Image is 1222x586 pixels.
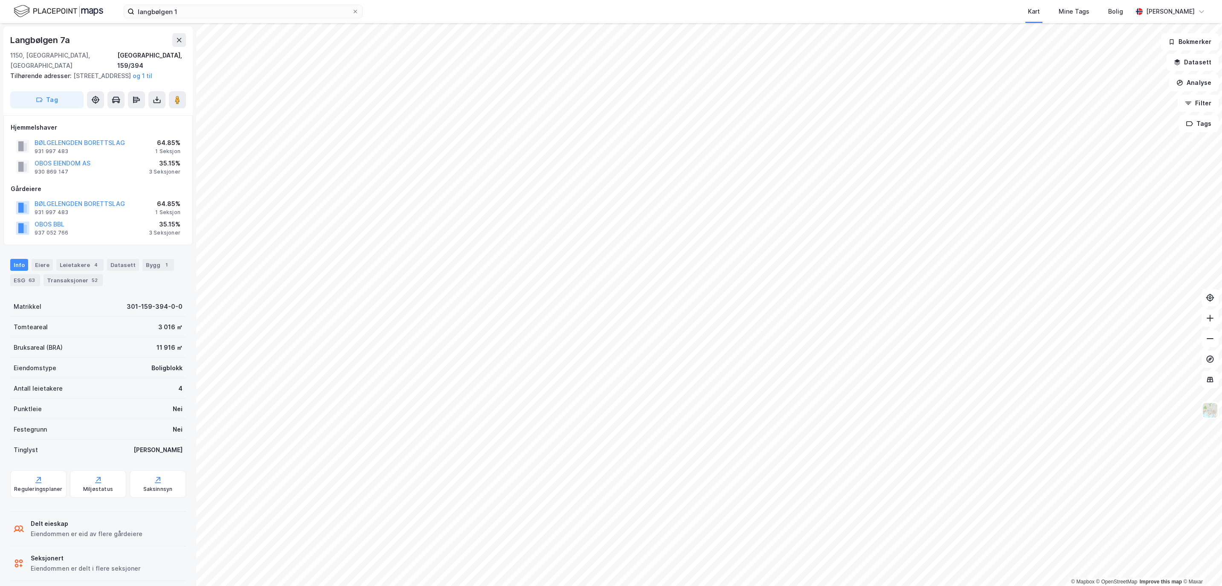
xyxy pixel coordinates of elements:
div: 1150, [GEOGRAPHIC_DATA], [GEOGRAPHIC_DATA] [10,50,117,71]
div: Kart [1028,6,1040,17]
div: [GEOGRAPHIC_DATA], 159/394 [117,50,186,71]
div: 35.15% [149,158,180,168]
div: Leietakere [56,259,104,271]
input: Søk på adresse, matrikkel, gårdeiere, leietakere eller personer [134,5,352,18]
div: 35.15% [149,219,180,229]
div: Kontrollprogram for chat [1179,545,1222,586]
div: 52 [90,276,99,284]
div: 3 Seksjoner [149,168,180,175]
div: Eiere [32,259,53,271]
div: ESG [10,274,40,286]
div: Mine Tags [1059,6,1089,17]
div: Reguleringsplaner [14,486,62,493]
div: Gårdeiere [11,184,186,194]
div: 1 Seksjon [155,209,180,216]
div: 11 916 ㎡ [157,342,183,353]
button: Datasett [1167,54,1219,71]
button: Tags [1179,115,1219,132]
div: Miljøstatus [83,486,113,493]
div: Punktleie [14,404,42,414]
div: Seksjonert [31,553,140,563]
div: 63 [27,276,37,284]
button: Tag [10,91,84,108]
div: Matrikkel [14,302,41,312]
div: Datasett [107,259,139,271]
div: 937 052 766 [35,229,68,236]
button: Analyse [1169,74,1219,91]
div: Hjemmelshaver [11,122,186,133]
div: Delt eieskap [31,519,142,529]
div: Info [10,259,28,271]
button: Filter [1178,95,1219,112]
img: Z [1202,402,1218,418]
div: Bygg [142,259,174,271]
div: Tinglyst [14,445,38,455]
div: 1 [162,261,171,269]
div: 301-159-394-0-0 [127,302,183,312]
div: Bruksareal (BRA) [14,342,63,353]
div: 3 Seksjoner [149,229,180,236]
div: Festegrunn [14,424,47,435]
div: Bolig [1108,6,1123,17]
div: Tomteareal [14,322,48,332]
div: Antall leietakere [14,383,63,394]
div: [STREET_ADDRESS] [10,71,179,81]
div: Saksinnsyn [143,486,173,493]
div: [PERSON_NAME] [1146,6,1195,17]
div: 3 016 ㎡ [158,322,183,332]
div: [PERSON_NAME] [134,445,183,455]
div: Eiendommen er eid av flere gårdeiere [31,529,142,539]
div: 1 Seksjon [155,148,180,155]
button: Bokmerker [1161,33,1219,50]
span: Tilhørende adresser: [10,72,73,79]
div: 931 997 483 [35,209,68,216]
div: Eiendomstype [14,363,56,373]
a: Improve this map [1140,579,1182,585]
img: logo.f888ab2527a4732fd821a326f86c7f29.svg [14,4,103,19]
div: 930 869 147 [35,168,68,175]
div: Transaksjoner [44,274,103,286]
a: Mapbox [1071,579,1094,585]
div: Boligblokk [151,363,183,373]
div: 4 [92,261,100,269]
div: Nei [173,404,183,414]
iframe: Chat Widget [1179,545,1222,586]
div: 64.85% [155,138,180,148]
a: OpenStreetMap [1096,579,1138,585]
div: 64.85% [155,199,180,209]
div: Langbølgen 7a [10,33,71,47]
div: Nei [173,424,183,435]
div: 4 [178,383,183,394]
div: Eiendommen er delt i flere seksjoner [31,563,140,574]
div: 931 997 483 [35,148,68,155]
